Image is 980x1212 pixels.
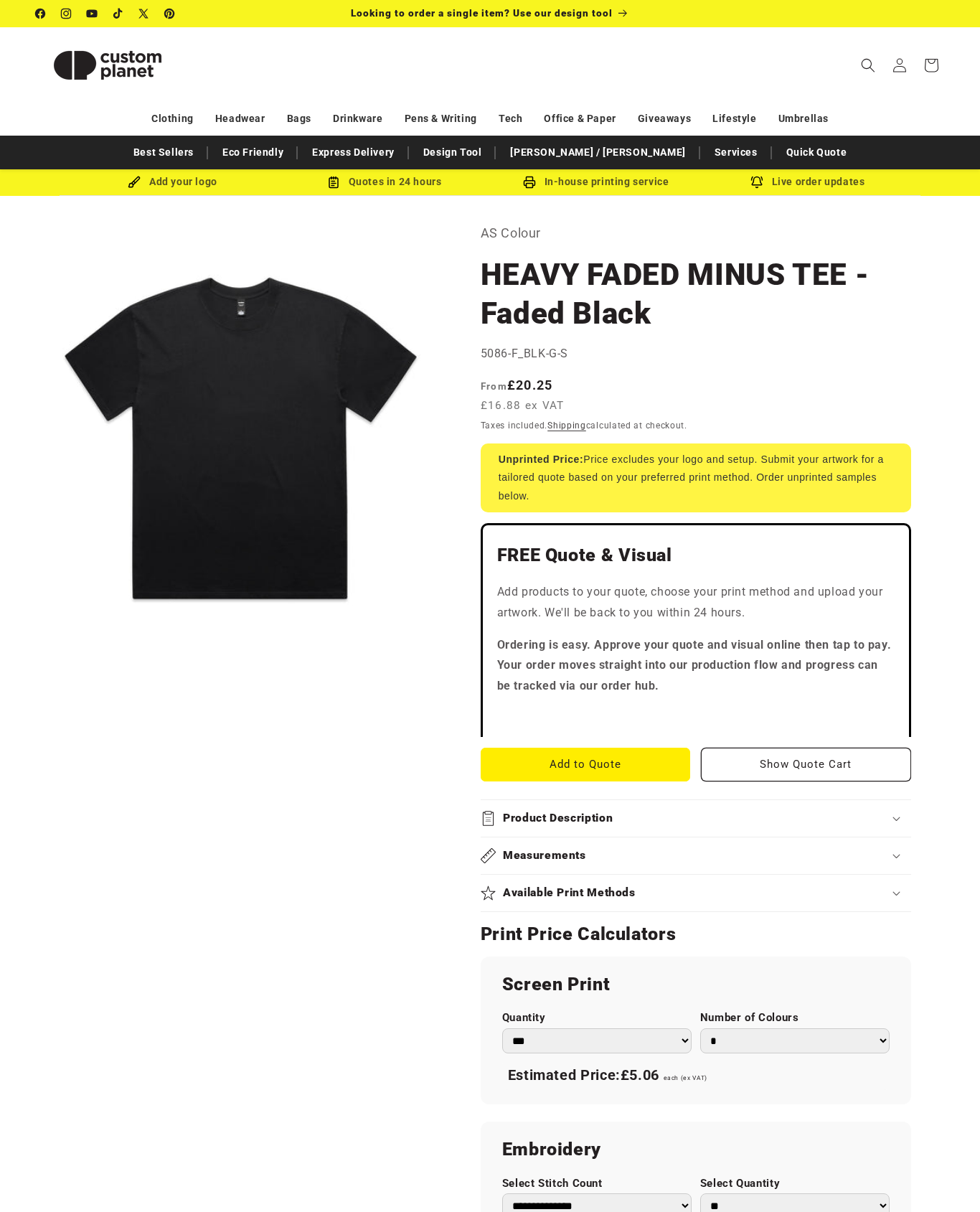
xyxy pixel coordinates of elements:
strong: Ordering is easy. Approve your quote and visual online then tap to pay. Your order moves straight... [497,638,892,693]
label: Select Quantity [700,1177,890,1190]
p: Add products to your quote, choose your print method and upload your artwork. We'll be back to yo... [497,582,895,624]
iframe: Chat Widget [908,1143,980,1212]
span: £5.06 [621,1066,659,1084]
img: Brush Icon [128,176,141,189]
a: Shipping [547,421,586,431]
span: each (ex VAT) [664,1074,707,1081]
h2: Product Description [503,811,613,826]
div: In-house printing service [490,173,702,191]
span: £16.88 ex VAT [481,398,565,414]
p: AS Colour [481,222,911,245]
a: Custom Planet [31,27,185,103]
summary: Product Description [481,800,911,837]
h2: Screen Print [502,973,890,996]
div: Price excludes your logo and setup. Submit your artwork for a tailored quote based on your prefer... [481,443,911,512]
div: Add your logo [67,173,278,191]
a: Umbrellas [778,106,829,131]
a: Drinkware [333,106,382,131]
summary: Search [852,50,884,81]
a: Lifestyle [712,106,756,131]
a: Best Sellers [126,140,201,165]
a: Pens & Writing [405,106,477,131]
h1: HEAVY FADED MINUS TEE - Faded Black [481,255,911,333]
span: From [481,380,507,392]
a: Eco Friendly [215,140,291,165]
strong: Unprinted Price: [499,454,584,465]
summary: Available Print Methods [481,875,911,911]
button: Show Quote Cart [701,748,911,781]
iframe: Customer reviews powered by Trustpilot [497,708,895,723]
label: Quantity [502,1011,692,1025]
div: Estimated Price: [502,1061,890,1091]
label: Number of Colours [700,1011,890,1025]
a: Services [707,140,765,165]
span: 5086-F_BLK-G-S [481,347,568,360]
label: Select Stitch Count [502,1177,692,1190]
div: Quotes in 24 hours [278,173,490,191]
h2: Print Price Calculators [481,923,911,946]
div: Taxes included. calculated at checkout. [481,418,911,433]
a: Clothing [151,106,194,131]
strong: £20.25 [481,377,553,393]
button: Add to Quote [481,748,691,781]
a: Express Delivery [305,140,402,165]
h2: FREE Quote & Visual [497,544,895,567]
h2: Embroidery [502,1138,890,1161]
a: Bags [287,106,311,131]
a: Tech [499,106,522,131]
a: [PERSON_NAME] / [PERSON_NAME] [503,140,692,165]
media-gallery: Gallery Viewer [36,222,445,631]
img: Order updates [750,176,763,189]
a: Headwear [215,106,265,131]
a: Design Tool [416,140,489,165]
img: Custom Planet [36,33,179,98]
a: Quick Quote [779,140,854,165]
h2: Measurements [503,848,586,863]
summary: Measurements [481,837,911,874]
h2: Available Print Methods [503,885,636,901]
span: Looking to order a single item? Use our design tool [351,7,613,19]
div: Live order updates [702,173,913,191]
img: Order Updates Icon [327,176,340,189]
img: In-house printing [523,176,536,189]
a: Office & Paper [544,106,616,131]
a: Giveaways [638,106,691,131]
